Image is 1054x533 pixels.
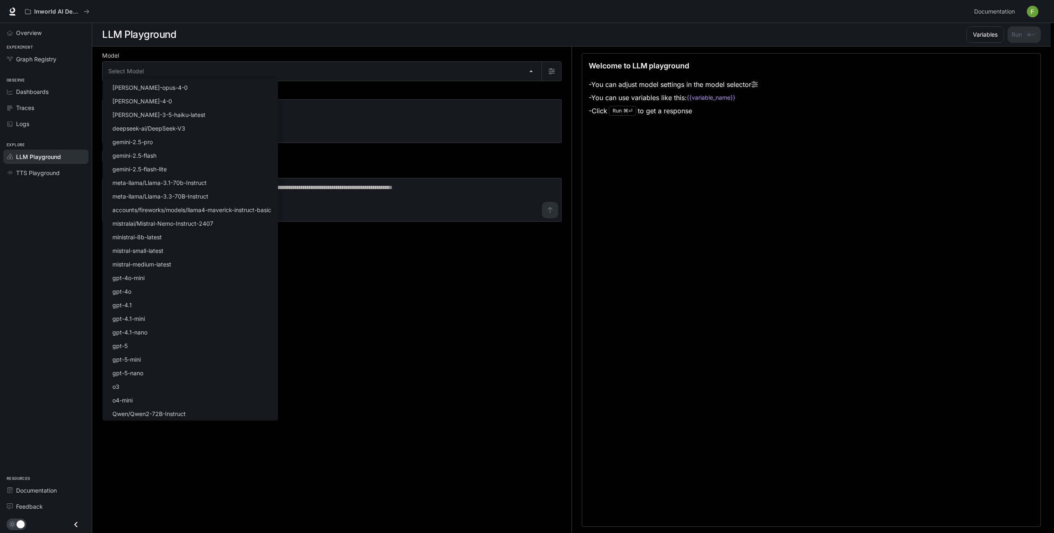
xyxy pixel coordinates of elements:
[112,274,145,282] p: gpt-4o-mini
[112,341,128,350] p: gpt-5
[112,396,133,404] p: o4-mini
[112,382,119,391] p: o3
[112,328,147,337] p: gpt-4.1-nano
[112,178,207,187] p: meta-llama/Llama-3.1-70b-Instruct
[112,246,163,255] p: mistral-small-latest
[112,97,172,105] p: [PERSON_NAME]-4-0
[112,151,156,160] p: gemini-2.5-flash
[112,83,188,92] p: [PERSON_NAME]-opus-4-0
[112,409,186,418] p: Qwen/Qwen2-72B-Instruct
[112,124,185,133] p: deepseek-ai/DeepSeek-V3
[112,287,131,296] p: gpt-4o
[112,314,145,323] p: gpt-4.1-mini
[112,355,141,364] p: gpt-5-mini
[112,138,153,146] p: gemini-2.5-pro
[112,301,132,309] p: gpt-4.1
[112,219,213,228] p: mistralai/Mistral-Nemo-Instruct-2407
[112,192,208,201] p: meta-llama/Llama-3.3-70B-Instruct
[112,369,143,377] p: gpt-5-nano
[112,165,167,173] p: gemini-2.5-flash-lite
[112,260,171,269] p: mistral-medium-latest
[112,233,162,241] p: ministral-8b-latest
[112,110,205,119] p: [PERSON_NAME]-3-5-haiku-latest
[112,206,271,214] p: accounts/fireworks/models/llama4-maverick-instruct-basic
